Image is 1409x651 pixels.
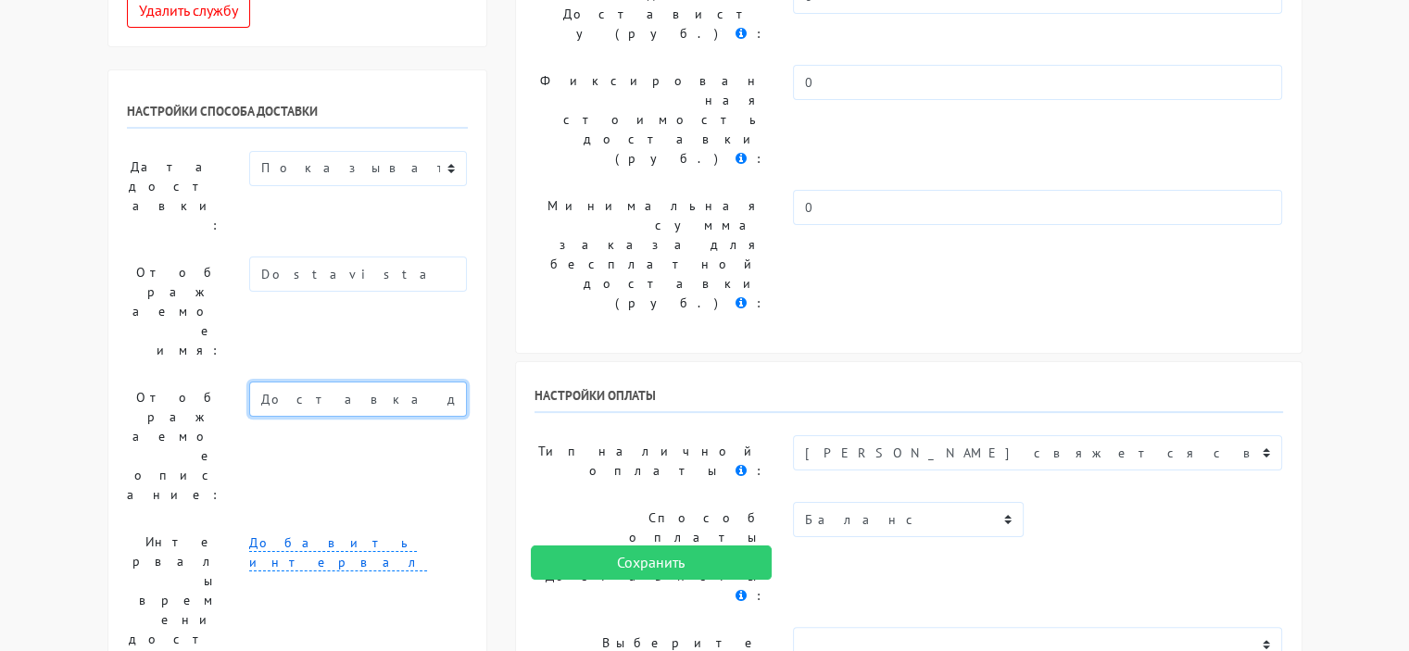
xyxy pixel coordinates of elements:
[521,190,779,319] label: Минимальная сумма заказа для бесплатной доставки (руб.) :
[521,502,779,612] label: Способ оплаты услуг Достависты :
[521,65,779,175] label: Фиксированная стоимость доставки (руб.) :
[127,104,468,129] h6: Настройки способа доставки
[521,435,779,487] label: Тип наличной оплаты :
[113,151,236,242] label: Дата доставки:
[113,382,236,511] label: Отображаемое описание:
[249,534,427,571] a: Добавить интервал
[531,545,772,581] input: Сохранить
[535,388,1283,413] h6: Настройки оплаты
[113,257,236,367] label: Отображаемое имя:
